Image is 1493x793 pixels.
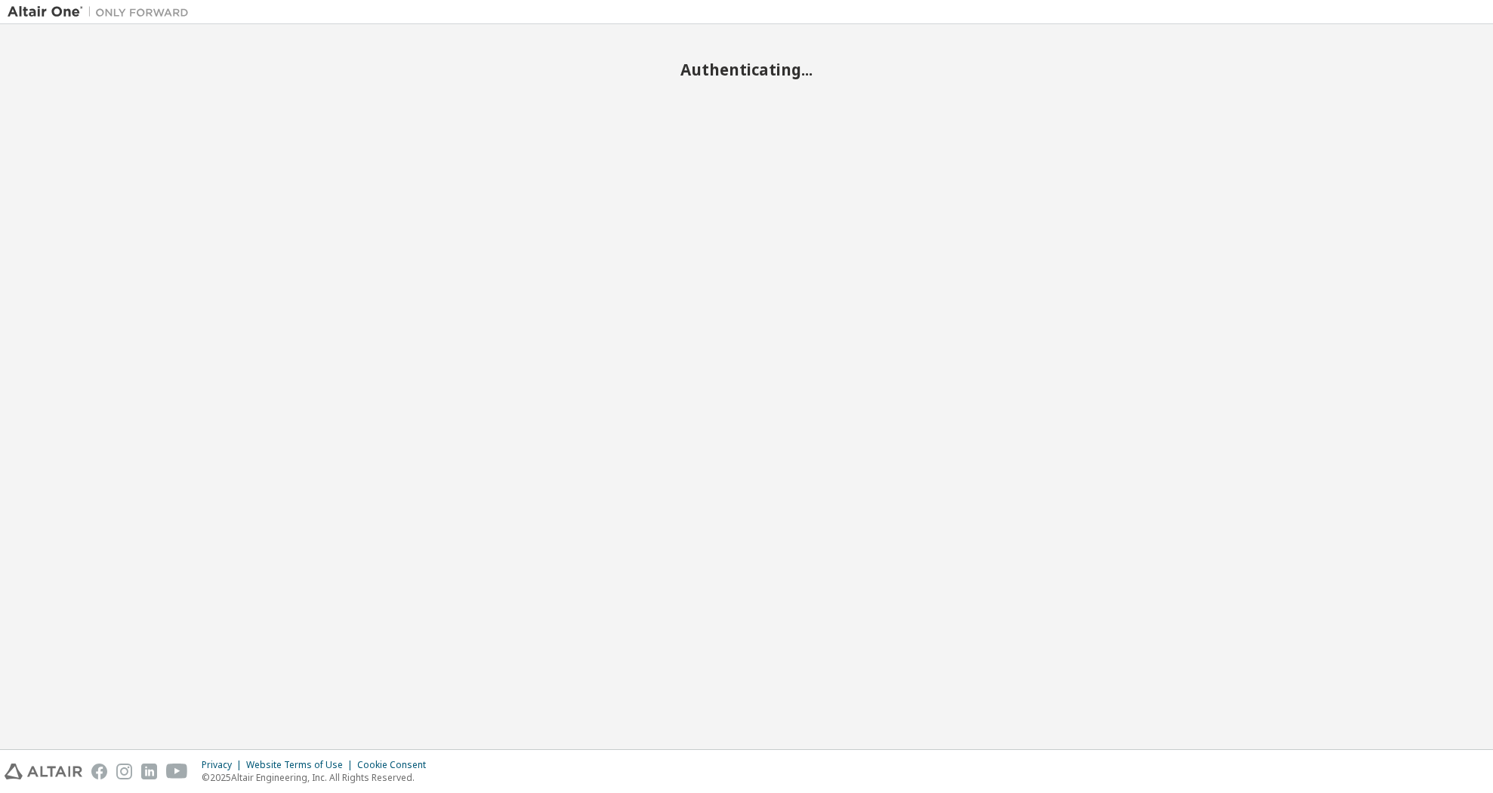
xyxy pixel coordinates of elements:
img: linkedin.svg [141,764,157,779]
div: Cookie Consent [357,759,435,771]
img: instagram.svg [116,764,132,779]
h2: Authenticating... [8,60,1485,79]
img: youtube.svg [166,764,188,779]
p: © 2025 Altair Engineering, Inc. All Rights Reserved. [202,771,435,784]
img: facebook.svg [91,764,107,779]
div: Website Terms of Use [246,759,357,771]
img: Altair One [8,5,196,20]
div: Privacy [202,759,246,771]
img: altair_logo.svg [5,764,82,779]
